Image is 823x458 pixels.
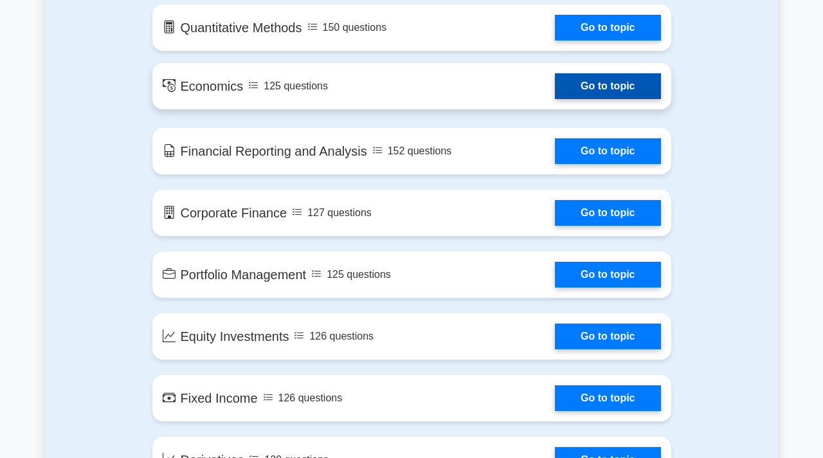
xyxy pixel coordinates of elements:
[555,262,660,288] a: Go to topic
[555,73,660,99] a: Go to topic
[555,15,660,41] a: Go to topic
[555,200,660,226] a: Go to topic
[555,138,660,164] a: Go to topic
[555,324,660,349] a: Go to topic
[555,385,660,411] a: Go to topic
